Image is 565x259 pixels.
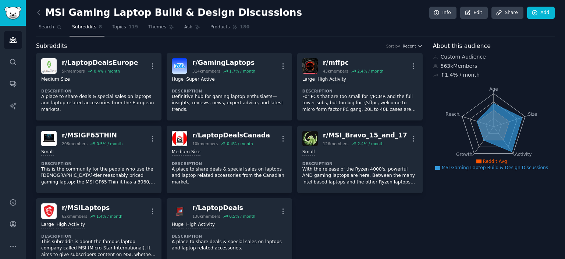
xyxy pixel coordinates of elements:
span: 8 [99,24,102,31]
p: Definitive hub for gaming laptop enthusiasts—insights, reviews, news, expert advice, and latest t... [172,94,287,113]
span: MSI Gaming Laptop Build & Design Discussions [442,165,548,170]
span: Ask [184,24,192,31]
a: Subreddits8 [70,21,104,36]
div: 0.4 % / month [94,69,120,74]
tspan: Activity [515,152,532,157]
div: 130k members [192,214,220,219]
a: Search [36,21,64,36]
div: 2.4 % / month [358,141,384,146]
a: GamingLaptopsr/GamingLaptops314kmembers1.7% / monthHugeSuper ActiveDescriptionDefinitive hub for ... [167,53,292,120]
div: 5k members [62,69,85,74]
div: 1.4 % / month [96,214,122,219]
img: GamingLaptops [172,58,187,74]
div: Super Active [186,76,215,83]
dt: Description [172,88,287,94]
a: mffpcr/mffpc43kmembers2.4% / monthLargeHigh ActivityDescriptionFor PCs that are too small for r/P... [297,53,423,120]
div: Sort by [386,43,400,49]
p: A place to share deals & special sales on laptops and laptop related accessories from the Europea... [41,94,156,113]
div: 563k Members [433,62,555,70]
span: Search [39,24,54,31]
img: LaptopDeals [172,203,187,219]
span: Products [210,24,230,31]
p: For PCs that are too small for r/PCMR and the full tower subs, but too big for r/sffpc, welcome t... [302,94,417,113]
dt: Description [41,161,156,166]
dt: Description [41,234,156,239]
dt: Description [172,161,287,166]
span: Subreddits [72,24,96,31]
a: Share [491,7,523,19]
div: 0.5 % / month [96,141,122,146]
div: 1.7 % / month [229,69,255,74]
div: 0.5 % / month [229,214,255,219]
div: Small [302,149,315,156]
tspan: Reach [445,111,459,116]
p: This is the community for the people who use the [DEMOGRAPHIC_DATA]-tier reasonably priced gaming... [41,166,156,186]
a: Ask [182,21,203,36]
a: Edit [460,7,488,19]
p: A place to share deals & special sales on laptops and laptop related accessories. [172,239,287,252]
span: Reddit Avg [483,159,507,164]
div: r/ LaptopDealsEurope [62,58,138,67]
div: r/ GamingLaptops [192,58,255,67]
tspan: Growth [456,152,472,157]
p: This subreddit is about the famous laptop company called MSI (Micro-Star International). It aims ... [41,239,156,258]
button: Recent [403,43,423,49]
a: Themes [146,21,177,36]
a: MSI_Bravo_15_and_17r/MSI_Bravo_15_and_17126members2.4% / monthSmallDescriptionWith the release of... [297,126,423,193]
a: LaptopDealsCanadar/LaptopDealsCanada10kmembers0.4% / monthMedium SizeDescriptionA place to share ... [167,126,292,193]
span: 180 [240,24,250,31]
a: Info [429,7,456,19]
div: r/ LaptopDeals [192,203,255,213]
div: r/ mffpc [323,58,384,67]
span: 119 [129,24,138,31]
img: MSIGF65THIN [41,131,57,146]
a: Topics119 [110,21,141,36]
span: About this audience [433,42,491,51]
img: LaptopDealsCanada [172,131,187,146]
div: 10k members [192,141,218,146]
img: GummySearch logo [4,7,21,20]
div: Medium Size [41,76,70,83]
div: 126 members [323,141,349,146]
div: Large [302,76,315,83]
div: Huge [172,221,184,228]
div: 208 members [62,141,88,146]
div: 2.4 % / month [357,69,383,74]
img: LaptopDealsEurope [41,58,57,74]
div: r/ LaptopDealsCanada [192,131,270,140]
h2: MSI Gaming Laptop Build & Design Discussions [36,7,302,19]
div: r/ MSI_Bravo_15_and_17 [323,131,407,140]
div: Small [41,149,54,156]
dt: Description [41,88,156,94]
div: 0.4 % / month [227,141,253,146]
dt: Description [302,88,417,94]
div: ↑ 1.4 % / month [441,71,480,79]
a: LaptopDealsEuroper/LaptopDealsEurope5kmembers0.4% / monthMedium SizeDescriptionA place to share d... [36,53,161,120]
dt: Description [172,234,287,239]
a: MSIGF65THINr/MSIGF65THIN208members0.5% / monthSmallDescriptionThis is the community for the peopl... [36,126,161,193]
div: 314k members [192,69,220,74]
img: mffpc [302,58,318,74]
p: A place to share deals & special sales on laptops and laptop related accessories from the Canadia... [172,166,287,186]
span: Recent [403,43,416,49]
tspan: Age [489,87,498,92]
div: 43k members [323,69,348,74]
div: High Activity [186,221,215,228]
a: Products180 [208,21,252,36]
a: Add [527,7,555,19]
div: High Activity [317,76,346,83]
dt: Description [302,161,417,166]
p: With the release of the Ryzen 4000's, powerful AMD gaming laptops are here. Between the many Inte... [302,166,417,186]
img: MSILaptops [41,203,57,219]
div: High Activity [56,221,85,228]
span: Themes [148,24,166,31]
div: r/ MSIGF65THIN [62,131,122,140]
span: Topics [112,24,126,31]
tspan: Size [528,111,537,116]
img: MSI_Bravo_15_and_17 [302,131,318,146]
div: Medium Size [172,149,200,156]
span: Subreddits [36,42,67,51]
div: Huge [172,76,184,83]
div: Custom Audience [433,53,555,61]
div: r/ MSILaptops [62,203,122,213]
